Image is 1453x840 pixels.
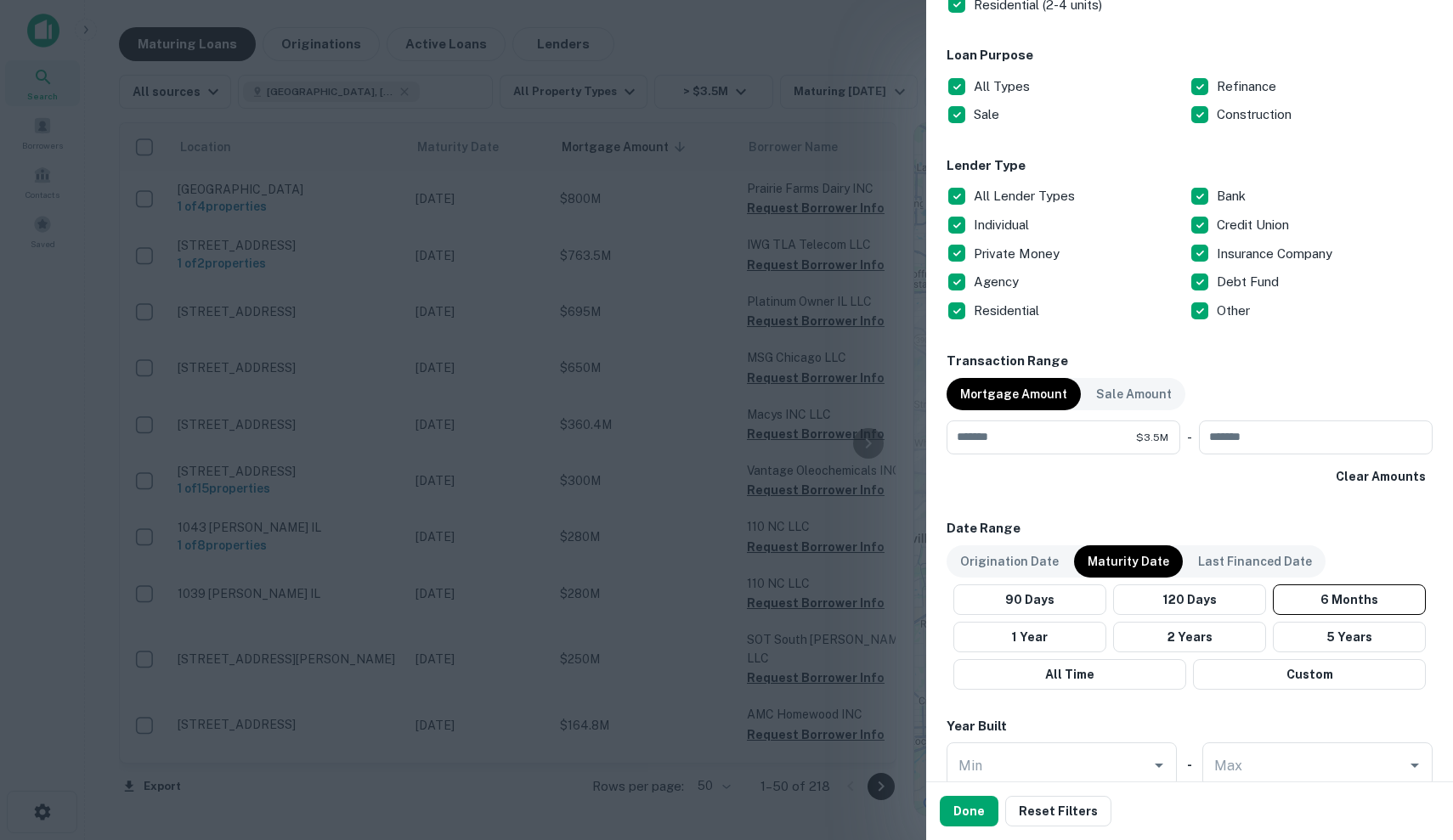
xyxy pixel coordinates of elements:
[953,622,1106,652] button: 1 Year
[960,385,1067,403] p: Mortgage Amount
[974,215,1032,235] p: Individual
[1187,755,1192,775] h6: -
[1005,796,1111,826] button: Reset Filters
[1217,272,1282,292] p: Debt Fund
[1217,186,1249,206] p: Bank
[1273,622,1426,652] button: 5 Years
[974,272,1022,292] p: Agency
[1088,552,1169,571] p: Maturity Date
[947,717,1007,736] h6: Year Built
[1217,244,1336,264] p: Insurance Company
[947,156,1433,176] h6: Lender Type
[940,796,998,826] button: Done
[1217,215,1292,235] p: Credit Union
[974,186,1078,206] p: All Lender Types
[953,659,1186,690] button: All Time
[974,244,1063,264] p: Private Money
[1193,659,1426,690] button: Custom
[960,552,1059,571] p: Origination Date
[1136,430,1168,445] span: $3.5M
[974,104,1003,125] p: Sale
[1113,584,1266,615] button: 120 Days
[1198,552,1312,571] p: Last Financed Date
[1217,301,1253,321] p: Other
[1329,461,1433,492] button: Clear Amounts
[947,46,1433,65] h6: Loan Purpose
[1096,385,1172,403] p: Sale Amount
[1187,420,1192,454] div: -
[1273,584,1426,615] button: 6 Months
[1217,76,1280,97] p: Refinance
[947,352,1433,371] h6: Transaction Range
[1113,622,1266,652] button: 2 Years
[974,301,1043,321] p: Residential
[1147,753,1171,777] button: Open
[1368,704,1453,786] iframe: Chat Widget
[974,76,1033,97] p: All Types
[947,519,1433,538] h6: Date Range
[953,584,1106,615] button: 90 Days
[1217,104,1295,125] p: Construction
